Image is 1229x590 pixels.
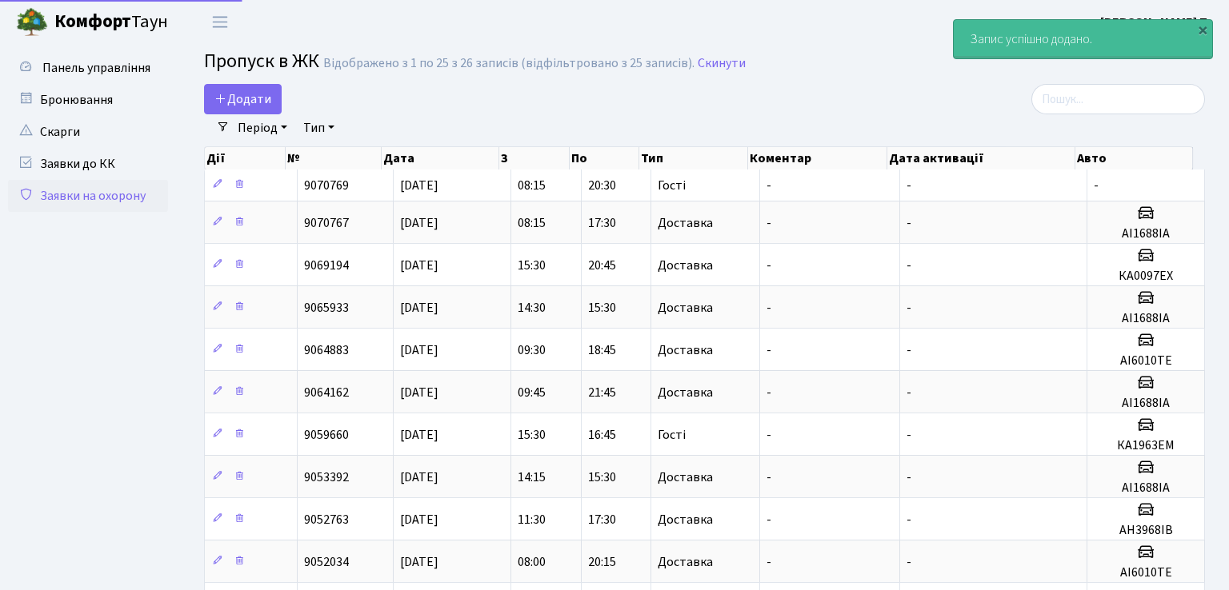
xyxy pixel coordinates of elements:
th: З [499,147,569,169]
span: 08:15 [518,214,546,232]
span: [DATE] [400,341,438,359]
span: [DATE] [400,177,438,194]
b: Комфорт [54,9,131,34]
img: logo.png [16,6,48,38]
h5: КА0097ЕХ [1094,269,1198,284]
h5: АІ1688ІА [1094,226,1198,241]
h5: АІ1688ІА [1094,396,1198,411]
span: - [1094,177,1099,194]
h5: АН3968ІВ [1094,523,1198,538]
span: - [907,177,911,194]
span: 9069194 [304,257,349,274]
span: [DATE] [400,257,438,274]
span: 16:45 [588,426,616,444]
a: Період [231,114,294,142]
span: 15:30 [518,257,546,274]
th: Тип [639,147,748,169]
th: По [570,147,639,169]
span: - [907,468,911,486]
span: Доставка [658,556,713,568]
a: Панель управління [8,52,168,84]
span: Додати [214,90,271,108]
span: 18:45 [588,341,616,359]
span: 21:45 [588,384,616,401]
span: 9065933 [304,299,349,317]
div: × [1195,22,1211,38]
span: 15:30 [588,299,616,317]
span: 09:30 [518,341,546,359]
th: Дата активації [887,147,1075,169]
span: - [767,511,771,528]
th: Авто [1075,147,1193,169]
b: [PERSON_NAME] Т. [1100,14,1210,31]
a: Скинути [698,56,746,71]
span: Пропуск в ЖК [204,47,319,75]
span: - [907,426,911,444]
span: Доставка [658,301,713,314]
span: - [907,511,911,528]
span: Доставка [658,386,713,399]
span: 9070769 [304,177,349,194]
span: Панель управління [42,59,150,77]
span: Гості [658,179,686,192]
span: - [767,341,771,359]
a: Тип [297,114,341,142]
span: 15:30 [518,426,546,444]
span: 9064162 [304,384,349,401]
span: 11:30 [518,511,546,528]
span: - [907,299,911,317]
span: [DATE] [400,468,438,486]
h5: АІ6010ТЕ [1094,565,1198,580]
span: 14:15 [518,468,546,486]
span: 08:15 [518,177,546,194]
h5: АІ1688ІА [1094,311,1198,326]
span: - [767,384,771,401]
div: Відображено з 1 по 25 з 26 записів (відфільтровано з 25 записів). [323,56,695,71]
span: Доставка [658,259,713,272]
span: Доставка [658,344,713,357]
span: 9053392 [304,468,349,486]
span: Доставка [658,217,713,229]
h5: КА1963ЕМ [1094,438,1198,453]
a: [PERSON_NAME] Т. [1100,13,1210,32]
span: - [907,214,911,232]
span: 17:30 [588,511,616,528]
span: [DATE] [400,553,438,571]
input: Пошук... [1031,84,1205,114]
span: 08:00 [518,553,546,571]
a: Додати [204,84,282,114]
span: 20:45 [588,257,616,274]
span: Доставка [658,471,713,484]
th: Дії [205,147,286,169]
span: - [767,299,771,317]
a: Заявки на охорону [8,180,168,212]
span: 9064883 [304,341,349,359]
span: [DATE] [400,384,438,401]
span: 9052034 [304,553,349,571]
span: 17:30 [588,214,616,232]
a: Скарги [8,116,168,148]
th: Дата [382,147,499,169]
span: Таун [54,9,168,36]
span: - [767,426,771,444]
span: - [767,177,771,194]
th: Коментар [748,147,887,169]
span: [DATE] [400,299,438,317]
button: Переключити навігацію [200,9,240,35]
span: 14:30 [518,299,546,317]
span: 20:30 [588,177,616,194]
span: 09:45 [518,384,546,401]
span: - [907,257,911,274]
span: - [907,384,911,401]
span: [DATE] [400,426,438,444]
span: 9059660 [304,426,349,444]
span: - [767,257,771,274]
th: № [286,147,382,169]
a: Бронювання [8,84,168,116]
a: Заявки до КК [8,148,168,180]
span: - [767,214,771,232]
span: 15:30 [588,468,616,486]
span: Доставка [658,513,713,526]
span: - [767,468,771,486]
span: Гості [658,429,686,441]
